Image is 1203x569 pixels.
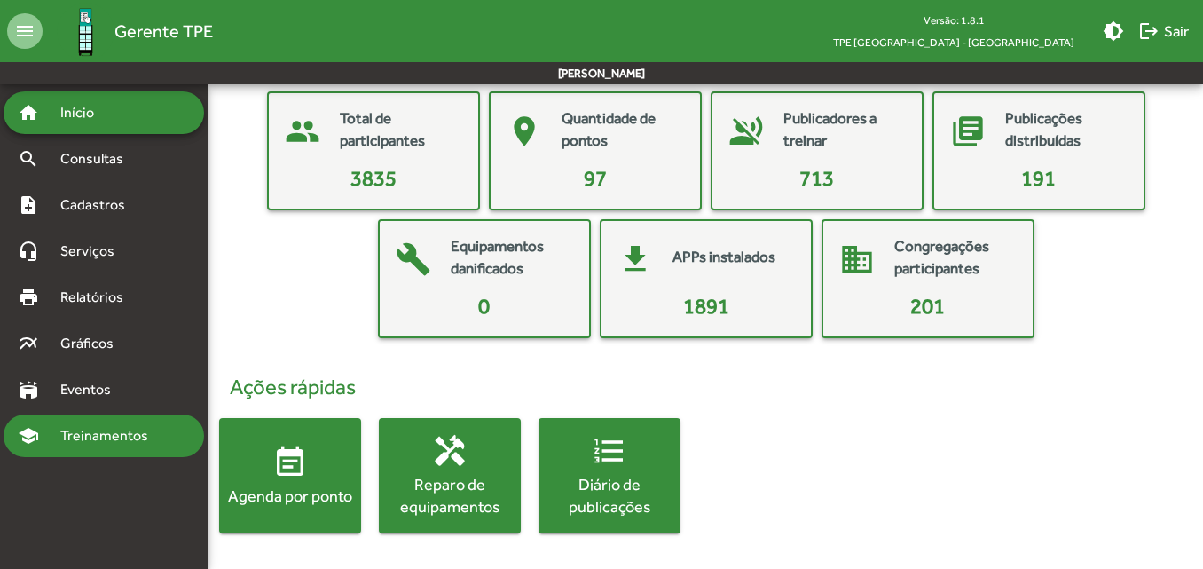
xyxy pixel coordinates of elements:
[50,148,146,170] span: Consultas
[18,241,39,262] mat-icon: headset_mic
[50,241,138,262] span: Serviços
[584,166,607,190] span: 97
[50,102,120,123] span: Início
[910,294,945,318] span: 201
[562,107,682,153] mat-card-title: Quantidade de pontos
[683,294,729,318] span: 1891
[340,107,460,153] mat-card-title: Total de participantes
[387,233,440,286] mat-icon: build
[50,287,146,308] span: Relatórios
[1005,107,1126,153] mat-card-title: Publicações distribuídas
[43,3,213,60] a: Gerente TPE
[592,433,627,469] mat-icon: format_list_numbered
[50,333,138,354] span: Gráficos
[609,233,662,286] mat-icon: get_app
[498,105,551,158] mat-icon: place
[894,235,1015,281] mat-card-title: Congregações participantes
[1021,166,1056,190] span: 191
[1138,15,1189,47] span: Sair
[50,425,169,447] span: Treinamentos
[350,166,397,190] span: 3835
[18,287,39,308] mat-icon: print
[451,235,571,281] mat-card-title: Equipamentos danificados
[18,425,39,447] mat-icon: school
[219,375,1192,400] h4: Ações rápidas
[57,3,114,60] img: Logo
[478,294,490,318] span: 0
[830,233,884,286] mat-icon: domain
[1138,20,1160,42] mat-icon: logout
[799,166,834,190] span: 713
[219,418,361,533] button: Agenda por ponto
[114,17,213,45] span: Gerente TPE
[379,418,521,533] button: Reparo de equipamentos
[783,107,904,153] mat-card-title: Publicadores a treinar
[539,473,680,518] div: Diário de publicações
[1131,15,1196,47] button: Sair
[50,379,135,400] span: Eventos
[50,194,148,216] span: Cadastros
[272,445,308,480] mat-icon: event_note
[18,102,39,123] mat-icon: home
[819,31,1089,53] span: TPE [GEOGRAPHIC_DATA] - [GEOGRAPHIC_DATA]
[276,105,329,158] mat-icon: people
[379,473,521,518] div: Reparo de equipamentos
[18,379,39,400] mat-icon: stadium
[672,246,775,269] mat-card-title: APPs instalados
[941,105,995,158] mat-icon: library_books
[18,333,39,354] mat-icon: multiline_chart
[7,13,43,49] mat-icon: menu
[18,194,39,216] mat-icon: note_add
[219,485,361,507] div: Agenda por ponto
[1103,20,1124,42] mat-icon: brightness_medium
[539,418,680,533] button: Diário de publicações
[819,9,1089,31] div: Versão: 1.8.1
[719,105,773,158] mat-icon: voice_over_off
[432,433,468,469] mat-icon: handyman
[18,148,39,170] mat-icon: search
